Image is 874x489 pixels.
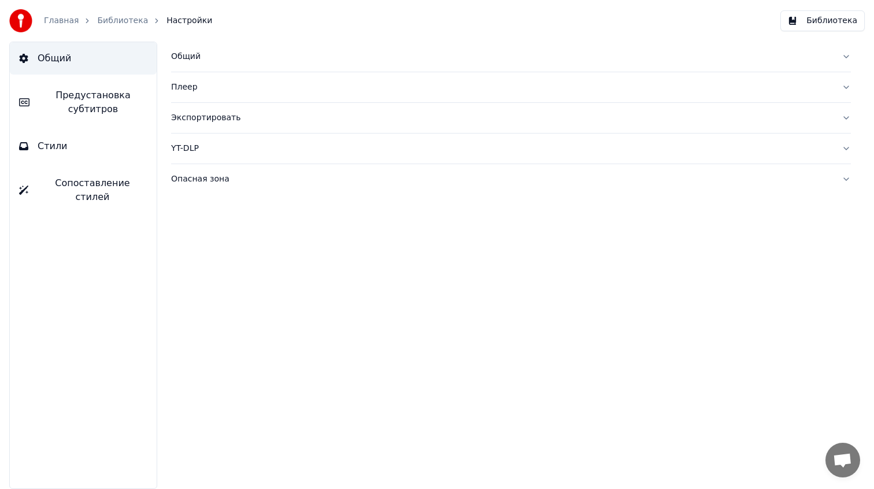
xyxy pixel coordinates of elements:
[10,130,157,162] button: Стили
[171,72,851,102] button: Плеер
[97,15,148,27] a: Библиотека
[44,15,79,27] a: Главная
[171,112,832,124] div: Экспортировать
[39,88,147,116] span: Предустановка субтитров
[171,81,832,93] div: Плеер
[825,443,860,477] div: Открытый чат
[10,42,157,75] button: Общий
[171,42,851,72] button: Общий
[171,134,851,164] button: YT-DLP
[780,10,865,31] button: Библиотека
[171,51,832,62] div: Общий
[9,9,32,32] img: youka
[171,164,851,194] button: Опасная зона
[171,143,832,154] div: YT-DLP
[166,15,212,27] span: Настройки
[38,51,71,65] span: Общий
[38,139,68,153] span: Стили
[171,103,851,133] button: Экспортировать
[171,173,832,185] div: Опасная зона
[38,176,147,204] span: Сопоставление стилей
[10,79,157,125] button: Предустановка субтитров
[10,167,157,213] button: Сопоставление стилей
[44,15,212,27] nav: breadcrumb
